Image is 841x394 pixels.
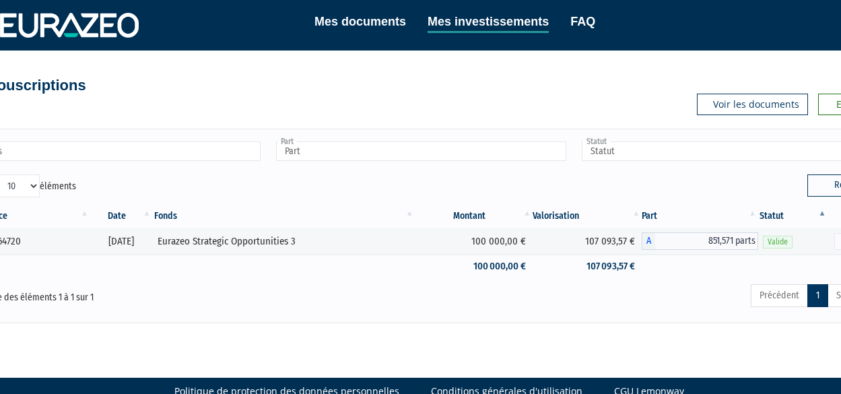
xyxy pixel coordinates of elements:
[533,228,642,255] td: 107 093,57 €
[697,94,808,115] a: Voir les documents
[655,232,758,250] span: 851,571 parts
[24,238,32,246] i: [Français] Personne physique
[90,205,153,228] th: Date: activer pour trier la colonne par ordre croissant
[533,255,642,278] td: 107 093,57 €
[570,12,595,31] a: FAQ
[642,232,655,250] span: A
[314,12,406,31] a: Mes documents
[642,232,758,250] div: A - Eurazeo Strategic Opportunities 3
[153,205,415,228] th: Fonds: activer pour trier la colonne par ordre croissant
[95,234,148,249] div: [DATE]
[807,284,828,307] a: 1
[763,236,793,249] span: Valide
[533,205,642,228] th: Valorisation: activer pour trier la colonne par ordre croissant
[751,284,808,307] a: Précédent
[415,205,533,228] th: Montant: activer pour trier la colonne par ordre croissant
[758,205,828,228] th: Statut : activer pour trier la colonne par ordre d&eacute;croissant
[415,228,533,255] td: 100 000,00 €
[158,234,411,249] div: Eurazeo Strategic Opportunities 3
[415,255,533,278] td: 100 000,00 €
[428,12,549,33] a: Mes investissements
[642,205,758,228] th: Part: activer pour trier la colonne par ordre croissant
